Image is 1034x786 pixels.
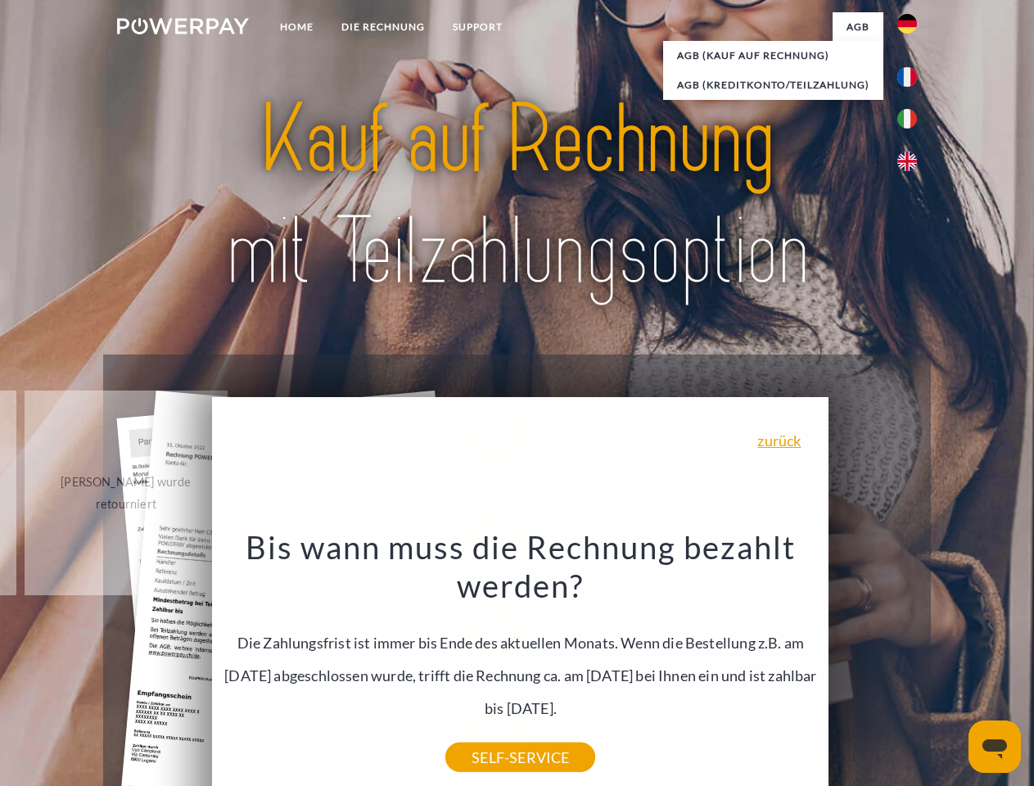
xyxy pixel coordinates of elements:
[897,67,917,87] img: fr
[969,720,1021,773] iframe: Schaltfläche zum Öffnen des Messaging-Fensters
[266,12,327,42] a: Home
[156,79,878,314] img: title-powerpay_de.svg
[663,41,883,70] a: AGB (Kauf auf Rechnung)
[222,527,820,757] div: Die Zahlungsfrist ist immer bis Ende des aktuellen Monats. Wenn die Bestellung z.B. am [DATE] abg...
[757,433,801,448] a: zurück
[663,70,883,100] a: AGB (Kreditkonto/Teilzahlung)
[34,471,219,515] div: [PERSON_NAME] wurde retourniert
[117,18,249,34] img: logo-powerpay-white.svg
[897,151,917,171] img: en
[439,12,517,42] a: SUPPORT
[222,527,820,606] h3: Bis wann muss die Rechnung bezahlt werden?
[897,14,917,34] img: de
[445,743,595,772] a: SELF-SERVICE
[327,12,439,42] a: DIE RECHNUNG
[833,12,883,42] a: agb
[897,109,917,129] img: it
